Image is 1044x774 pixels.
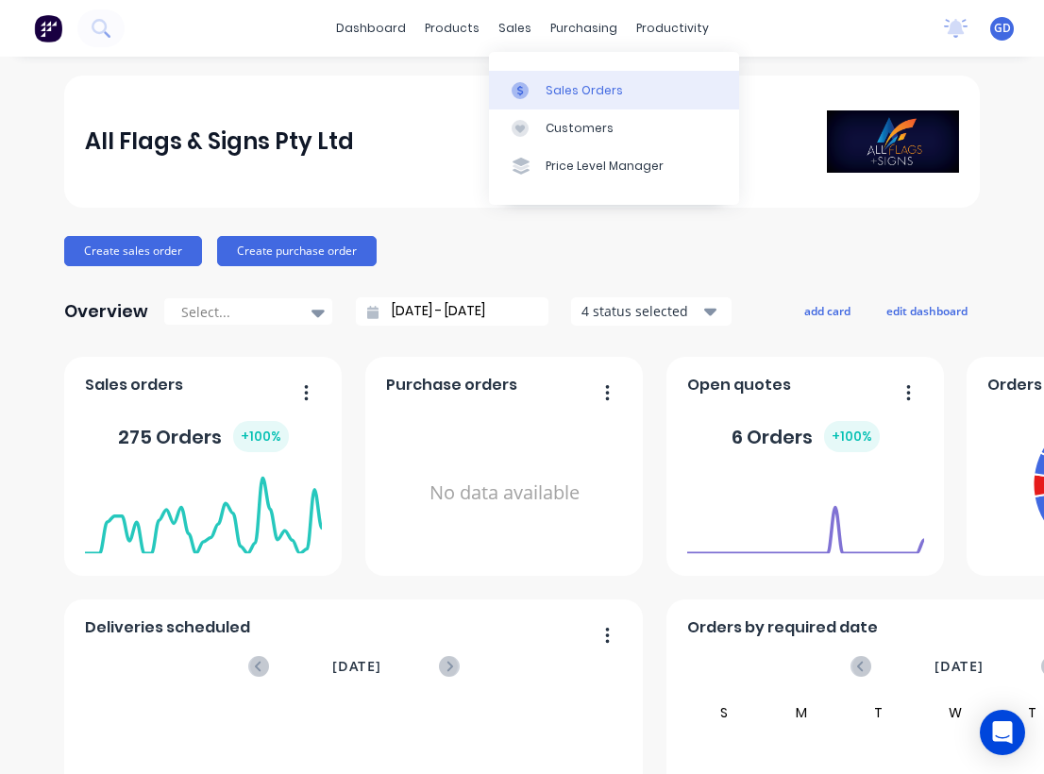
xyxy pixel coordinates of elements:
[824,421,880,452] div: + 100 %
[827,110,959,173] img: All Flags & Signs Pty Ltd
[581,301,700,321] div: 4 status selected
[415,14,489,42] div: products
[546,120,614,137] div: Customers
[980,710,1025,755] div: Open Intercom Messenger
[541,14,627,42] div: purchasing
[627,14,718,42] div: productivity
[85,123,354,160] div: All Flags & Signs Pty Ltd
[874,298,980,323] button: edit dashboard
[763,701,840,724] div: M
[546,82,623,99] div: Sales Orders
[64,236,202,266] button: Create sales order
[489,147,739,185] a: Price Level Manager
[233,421,289,452] div: + 100 %
[840,701,918,724] div: T
[85,374,183,396] span: Sales orders
[935,656,984,677] span: [DATE]
[687,374,791,396] span: Open quotes
[917,701,994,724] div: W
[118,421,289,452] div: 275 Orders
[386,374,517,396] span: Purchase orders
[489,14,541,42] div: sales
[546,158,664,175] div: Price Level Manager
[64,293,148,330] div: Overview
[571,297,732,326] button: 4 status selected
[332,656,381,677] span: [DATE]
[489,109,739,147] a: Customers
[994,20,1011,37] span: GD
[386,404,623,582] div: No data available
[489,71,739,109] a: Sales Orders
[217,236,377,266] button: Create purchase order
[686,701,764,724] div: S
[732,421,880,452] div: 6 Orders
[327,14,415,42] a: dashboard
[792,298,863,323] button: add card
[34,14,62,42] img: Factory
